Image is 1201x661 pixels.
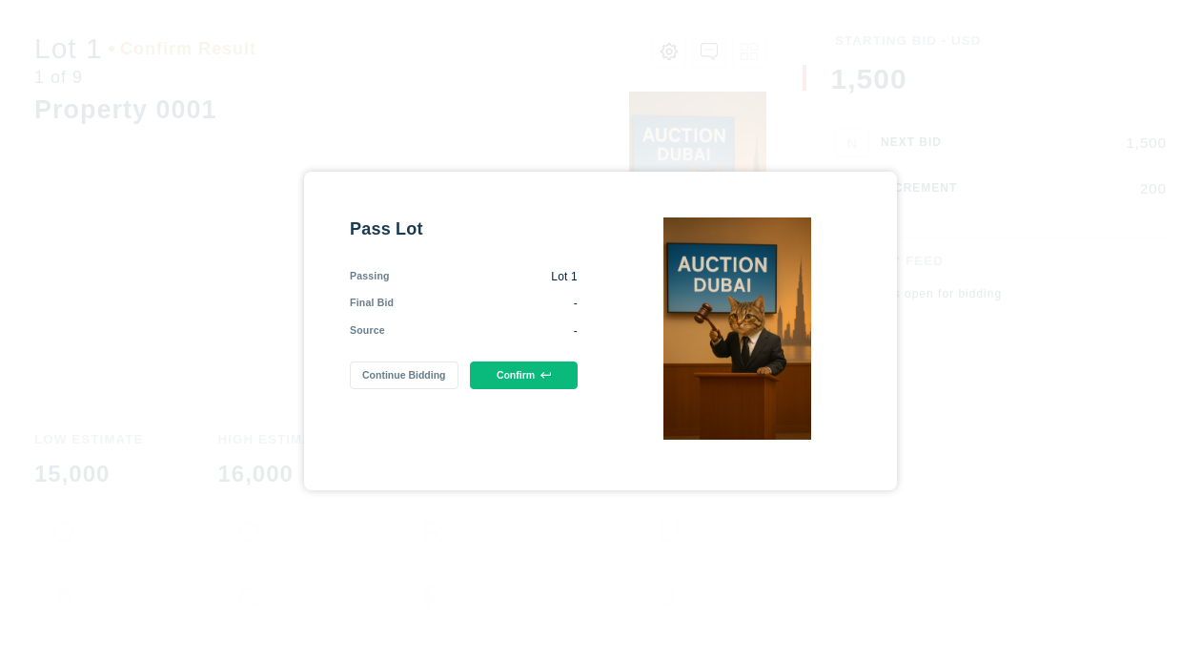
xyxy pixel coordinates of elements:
[390,269,578,285] div: Lot 1
[350,296,394,312] div: Final Bid
[350,217,578,240] div: Pass Lot
[350,323,385,340] div: Source
[470,361,578,389] button: Confirm
[350,361,458,389] button: Continue Bidding
[385,323,578,340] div: -
[394,296,578,312] div: -
[350,269,390,285] div: Passing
